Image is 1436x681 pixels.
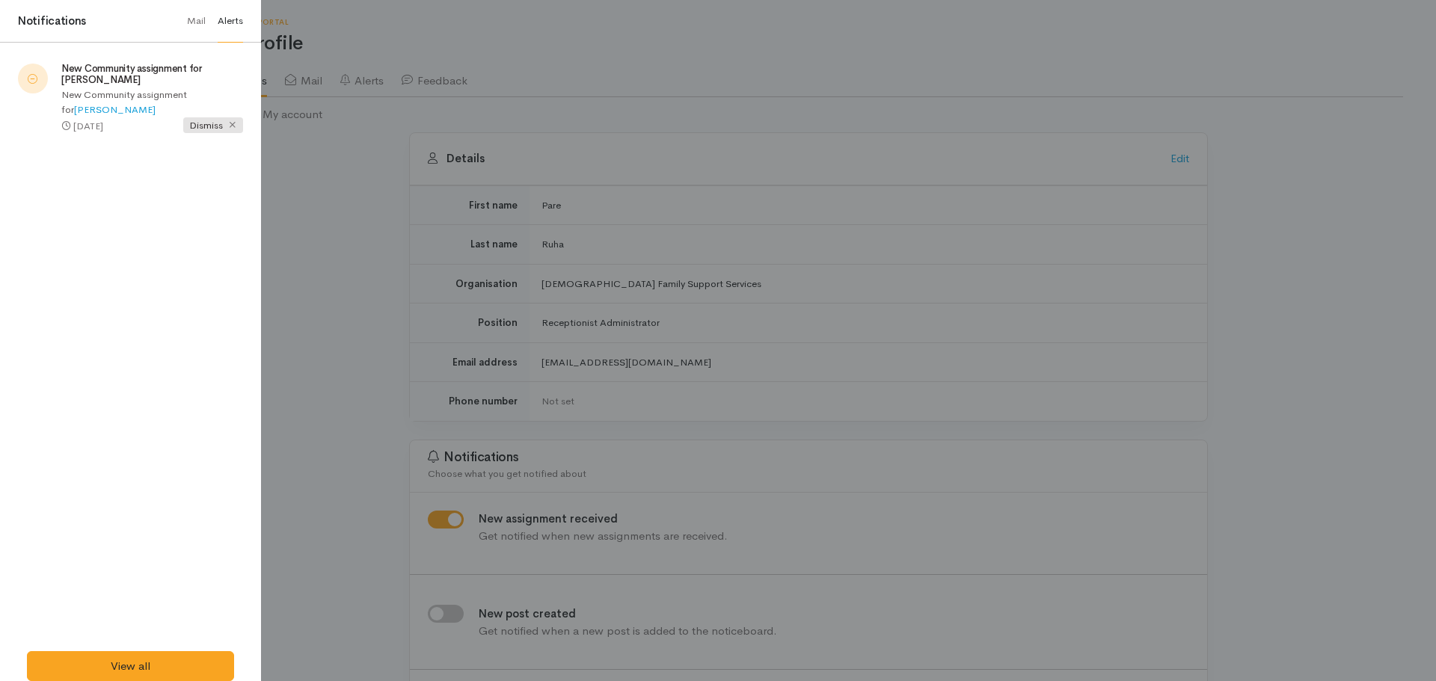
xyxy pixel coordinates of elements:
[61,64,243,85] h5: New Community assignment for [PERSON_NAME]
[61,87,243,117] p: New Community assignment for
[183,117,243,133] span: Dismiss
[73,120,103,132] time: [DATE]
[18,13,86,30] h4: Notifications
[74,103,156,116] a: [PERSON_NAME]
